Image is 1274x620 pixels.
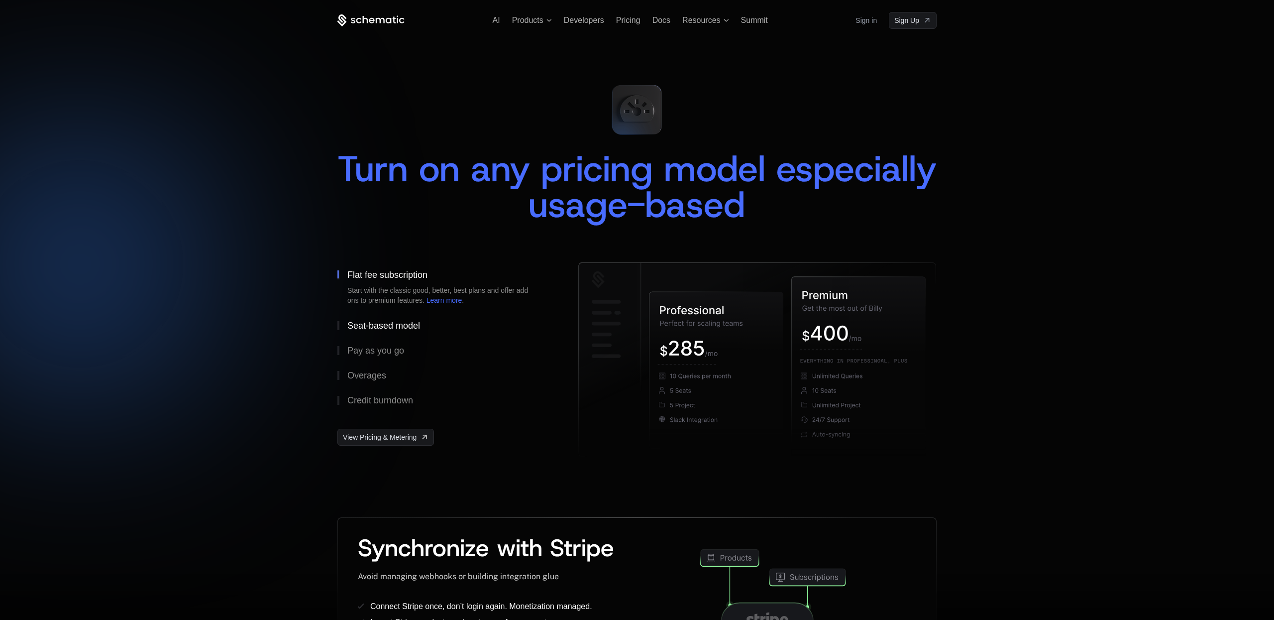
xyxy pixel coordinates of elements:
[337,145,948,229] span: Turn on any pricing model especially usage-based
[347,321,420,330] div: Seat-based model
[682,16,720,25] span: Resources
[347,285,536,305] div: Start with the classic good, better, best plans and offer add ons to premium features. .
[493,16,500,24] a: AI
[855,12,877,28] a: Sign in
[337,313,546,338] button: Seat-based model
[337,262,546,313] button: Flat fee subscriptionStart with the classic good, better, best plans and offer add ons to premium...
[894,15,919,25] span: Sign Up
[347,396,413,405] div: Credit burndown
[370,602,592,611] span: Connect Stripe once, don’t login again. Monetization managed.
[358,532,614,564] span: Synchronize with Stripe
[889,12,937,29] a: [object Object]
[358,572,559,581] span: Avoid managing webhooks or building integration glue
[811,326,848,341] g: 400
[347,346,404,355] div: Pay as you go
[347,371,386,380] div: Overages
[347,270,427,279] div: Flat fee subscription
[512,16,543,25] span: Products
[564,16,604,24] a: Developers
[741,16,768,24] a: Summit
[426,296,462,304] a: Learn more
[337,363,546,388] button: Overages
[669,341,704,356] g: 285
[652,16,670,24] a: Docs
[337,338,546,363] button: Pay as you go
[343,432,417,442] span: View Pricing & Metering
[337,388,546,413] button: Credit burndown
[337,429,434,446] a: [object Object],[object Object]
[616,16,640,24] a: Pricing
